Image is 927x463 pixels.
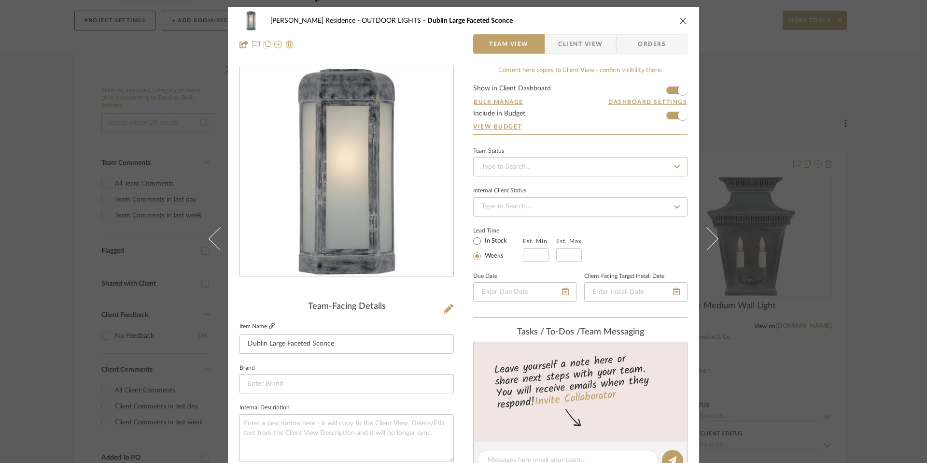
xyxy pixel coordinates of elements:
[473,149,504,154] div: Team Status
[556,238,582,245] label: Est. Max
[239,322,275,331] label: Item Name
[239,11,263,30] img: 34ed2d10-c50e-4e43-8234-ee4c14e582db_48x40.jpg
[239,374,454,393] input: Enter Brand
[473,66,688,75] div: Content here copies to Client View - confirm visibility there.
[489,34,529,54] span: Team View
[362,17,427,24] span: OUTDOOR LIGHTS
[242,67,451,276] img: 34ed2d10-c50e-4e43-8234-ee4c14e582db_436x436.jpg
[473,274,497,279] label: Due Date
[239,302,454,312] div: Team-Facing Details
[483,252,504,260] label: Weeks
[558,34,603,54] span: Client View
[473,123,688,130] a: View Budget
[584,282,688,302] input: Enter Install Date
[534,387,617,411] a: Invite Collaborator
[627,34,676,54] span: Orders
[239,366,255,371] label: Brand
[473,188,526,193] div: Internal Client Status
[473,157,688,176] input: Type to Search…
[483,237,507,246] label: In Stock
[473,327,688,338] div: team Messaging
[286,41,294,48] img: Remove from project
[239,405,290,410] label: Internal Description
[517,328,580,336] span: Tasks / To-Dos /
[270,17,362,24] span: [PERSON_NAME] Residence
[608,98,688,106] button: Dashboard Settings
[240,67,453,276] div: 0
[679,16,688,25] button: close
[472,348,689,413] div: Leave yourself a note here or share next steps with your team. You will receive emails when they ...
[473,98,524,106] button: Bulk Manage
[239,334,454,354] input: Enter Item Name
[473,235,523,262] mat-radio-group: Select item type
[473,226,523,235] label: Lead Time
[523,238,548,245] label: Est. Min
[473,197,688,217] input: Type to Search…
[584,274,664,279] label: Client-Facing Target Install Date
[427,17,513,24] span: Dublin Large Faceted Sconce
[473,282,576,302] input: Enter Due Date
